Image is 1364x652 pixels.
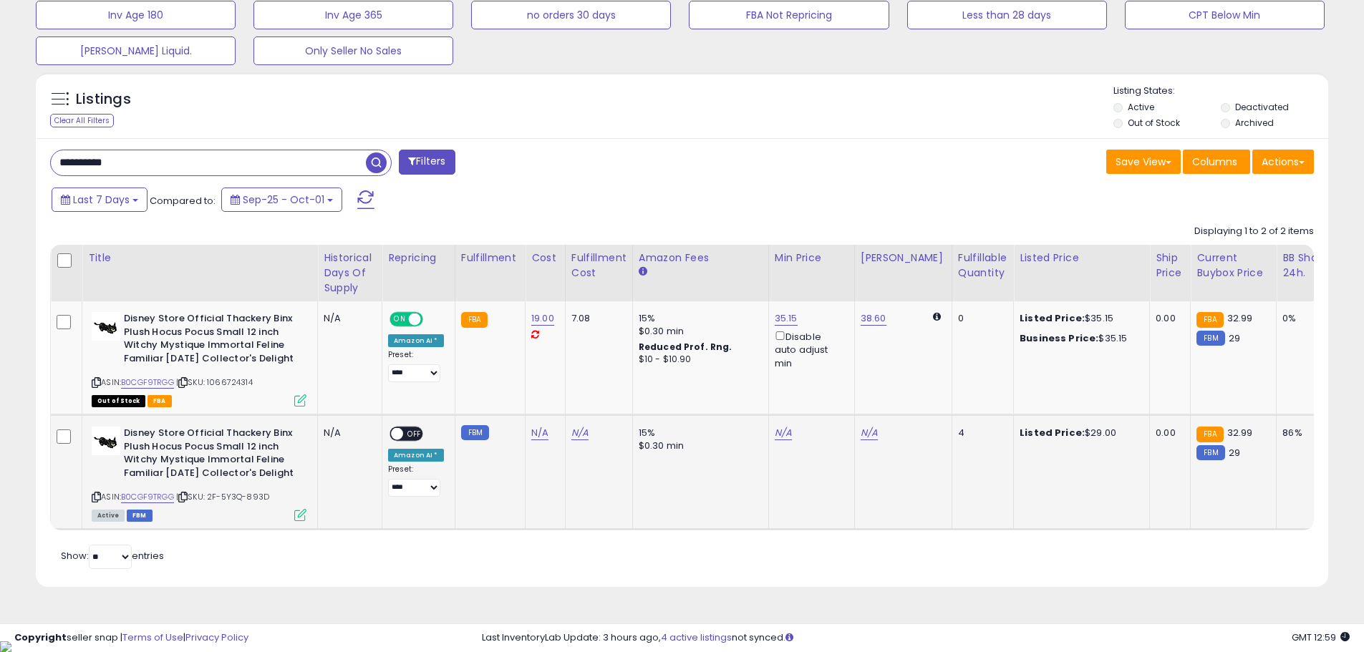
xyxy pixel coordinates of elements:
div: 0% [1282,312,1330,325]
a: Privacy Policy [185,631,248,644]
div: 0.00 [1156,427,1179,439]
span: Last 7 Days [73,193,130,207]
button: CPT Below Min [1125,1,1325,29]
span: Columns [1192,155,1237,169]
div: Title [88,250,311,266]
button: Inv Age 180 [36,1,236,29]
div: 0.00 [1156,312,1179,325]
button: Actions [1252,150,1314,174]
div: Displaying 1 to 2 of 2 items [1194,225,1314,238]
button: Sep-25 - Oct-01 [221,188,342,212]
div: Clear All Filters [50,114,114,127]
div: $35.15 [1020,312,1138,325]
a: 19.00 [531,311,554,326]
span: 32.99 [1227,426,1253,439]
div: Fulfillable Quantity [958,250,1007,281]
button: Save View [1106,150,1181,174]
span: ON [391,313,409,326]
a: N/A [531,426,548,440]
span: | SKU: 1066724314 [176,376,253,388]
img: 31LVtOS8ChL._SL40_.jpg [92,427,120,455]
span: 29 [1229,331,1240,345]
button: Less than 28 days [907,1,1107,29]
span: Show: entries [61,549,164,563]
button: Only Seller No Sales [253,37,453,65]
div: seller snap | | [14,631,248,645]
div: Fulfillment [461,250,519,266]
span: Compared to: [150,194,216,208]
span: FBA [147,395,172,407]
b: Listed Price: [1020,311,1085,325]
a: 4 active listings [661,631,732,644]
div: [PERSON_NAME] [861,250,946,266]
div: Disable auto adjust min [775,329,843,370]
b: Disney Store Official Thackery Binx Plush Hocus Pocus Small 12 inch Witchy Mystique Immortal Feli... [124,427,298,483]
div: 15% [639,312,758,325]
a: N/A [571,426,589,440]
button: Last 7 Days [52,188,147,212]
b: Listed Price: [1020,426,1085,439]
a: 38.60 [861,311,886,326]
a: 35.15 [775,311,798,326]
button: no orders 30 days [471,1,671,29]
label: Out of Stock [1128,117,1180,129]
div: Repricing [388,250,449,266]
p: Listing States: [1113,84,1328,98]
label: Deactivated [1235,101,1289,113]
b: Reduced Prof. Rng. [639,341,732,353]
span: OFF [421,313,444,326]
button: Filters [399,150,455,175]
a: B0CGF9TRGG [121,491,174,503]
div: Amazon Fees [639,250,763,266]
div: Amazon AI * [388,334,444,347]
div: $0.30 min [639,439,758,452]
b: Business Price: [1020,331,1098,345]
div: Preset: [388,350,444,382]
div: $35.15 [1020,332,1138,345]
button: [PERSON_NAME] Liquid. [36,37,236,65]
button: Inv Age 365 [253,1,453,29]
label: Archived [1235,117,1274,129]
a: Terms of Use [122,631,183,644]
a: B0CGF9TRGG [121,376,174,389]
img: 31LVtOS8ChL._SL40_.jpg [92,312,120,341]
a: N/A [775,426,792,440]
div: Listed Price [1020,250,1143,266]
div: Min Price [775,250,848,266]
div: ASIN: [92,427,306,520]
label: Active [1128,101,1154,113]
div: 4 [958,427,1002,439]
span: All listings that are currently out of stock and unavailable for purchase on Amazon [92,395,145,407]
div: Current Buybox Price [1196,250,1270,281]
small: FBM [1196,445,1224,460]
button: FBA Not Repricing [689,1,889,29]
small: Amazon Fees. [639,266,647,278]
small: FBM [461,425,489,440]
div: N/A [324,312,371,325]
strong: Copyright [14,631,67,644]
span: 29 [1229,446,1240,459]
div: $10 - $10.90 [639,354,758,366]
span: OFF [403,428,426,440]
span: 2025-10-9 12:59 GMT [1292,631,1350,644]
span: Sep-25 - Oct-01 [243,193,324,207]
span: FBM [127,510,153,522]
div: Preset: [388,464,444,497]
div: ASIN: [92,312,306,405]
b: Disney Store Official Thackery Binx Plush Hocus Pocus Small 12 inch Witchy Mystique Immortal Feli... [124,312,298,369]
div: Ship Price [1156,250,1184,281]
div: Cost [531,250,559,266]
a: N/A [861,426,878,440]
div: $29.00 [1020,427,1138,439]
small: FBA [1196,312,1223,328]
span: | SKU: 2F-5Y3Q-893D [176,491,269,502]
div: 0 [958,312,1002,325]
div: 15% [639,427,758,439]
span: 32.99 [1227,311,1253,325]
div: Fulfillment Cost [571,250,627,281]
h5: Listings [76,89,131,110]
div: 7.08 [571,312,621,325]
small: FBA [1196,427,1223,442]
span: All listings currently available for purchase on Amazon [92,510,125,522]
button: Columns [1183,150,1250,174]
